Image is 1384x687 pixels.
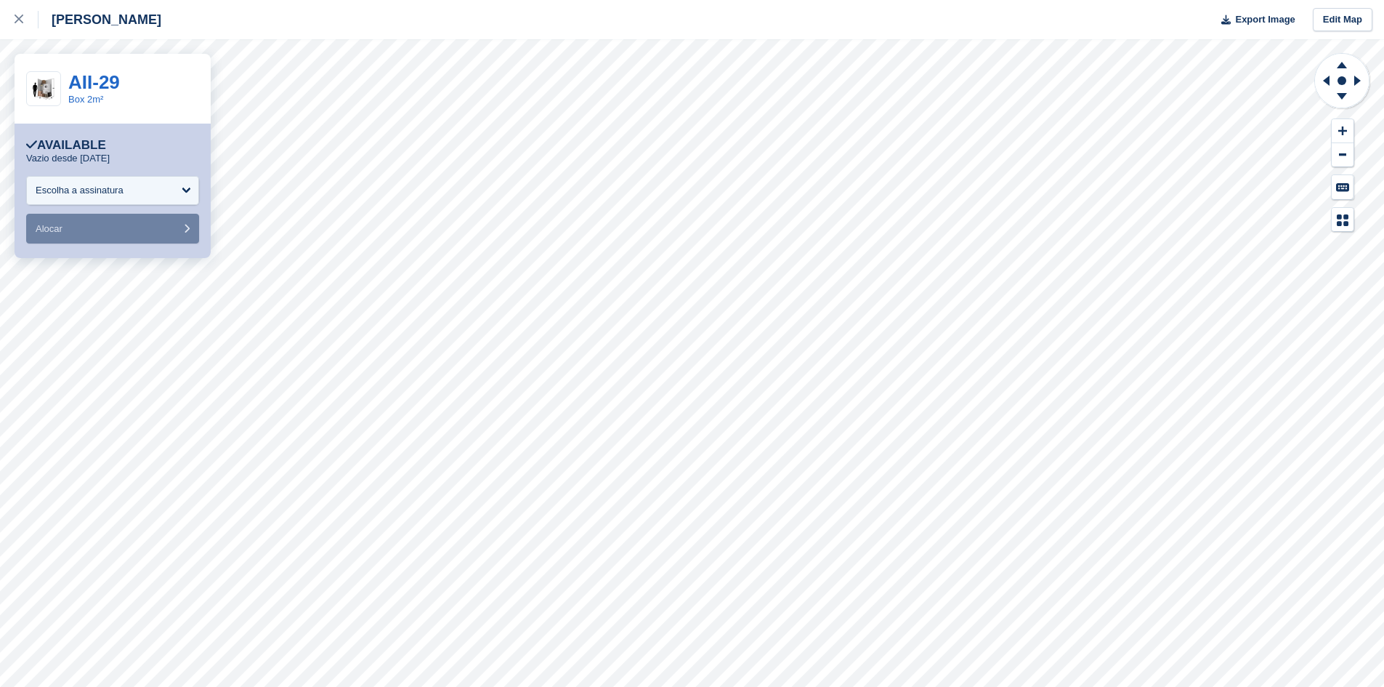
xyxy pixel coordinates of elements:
button: Map Legend [1332,208,1353,232]
a: Box 2m² [68,94,103,105]
a: Edit Map [1313,8,1372,32]
span: Export Image [1235,12,1295,27]
div: Escolha a assinatura [36,183,124,198]
button: Zoom Out [1332,143,1353,167]
button: Zoom In [1332,119,1353,143]
p: Vazio desde [DATE] [26,153,110,164]
button: Alocar [26,214,199,244]
button: Export Image [1213,8,1295,32]
div: Available [26,138,106,153]
img: 20-sqft-unit.jpg [27,76,60,102]
button: Keyboard Shortcuts [1332,175,1353,199]
div: [PERSON_NAME] [39,11,161,28]
span: Alocar [36,223,62,234]
a: AII-29 [68,71,120,93]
